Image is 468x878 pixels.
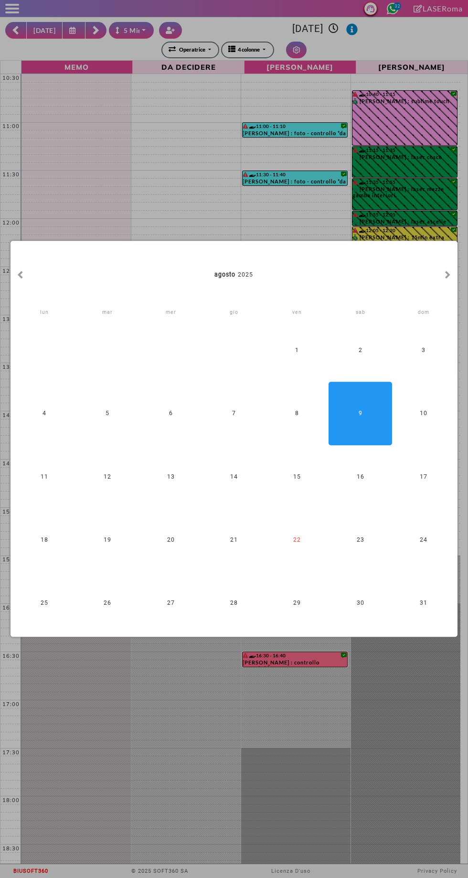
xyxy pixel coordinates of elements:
div: domenica [392,307,455,319]
div: 28 [202,571,266,634]
div: 30 [329,571,392,634]
div: martedì [76,307,139,319]
div: 4 [13,382,76,445]
div: 26 [76,571,139,634]
div: 2 [329,319,392,382]
div: 25 [13,571,76,634]
div: 23 [329,508,392,571]
div: 15 [266,445,329,508]
div: 27 [139,571,202,634]
div: 9 [329,382,392,445]
div: 29 [266,571,329,634]
div: lunedì [13,307,76,319]
span: 2025 [238,271,254,278]
div: 24 [392,508,455,571]
div: 12 [76,445,139,508]
strong: agosto [215,271,236,278]
div: 22 [266,508,329,571]
div: venerdì [266,307,329,319]
div: 20 [139,508,202,571]
div: 3 [392,319,455,382]
div: 18 [13,508,76,571]
div: mercoledì [139,307,202,319]
div: 21 [202,508,266,571]
div: 11 [13,445,76,508]
div: sabato [329,307,392,319]
div: 31 [392,571,455,634]
div: 10 [392,382,455,445]
div: 19 [76,508,139,571]
div: 17 [392,445,455,508]
div: 5 [76,382,139,445]
div: 7 [202,382,266,445]
div: 1 [266,319,329,382]
div: giovedì [202,307,266,319]
div: 13 [139,445,202,508]
div: 16 [329,445,392,508]
div: 6 [139,382,202,445]
div: 8 [266,382,329,445]
div: 14 [202,445,266,508]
